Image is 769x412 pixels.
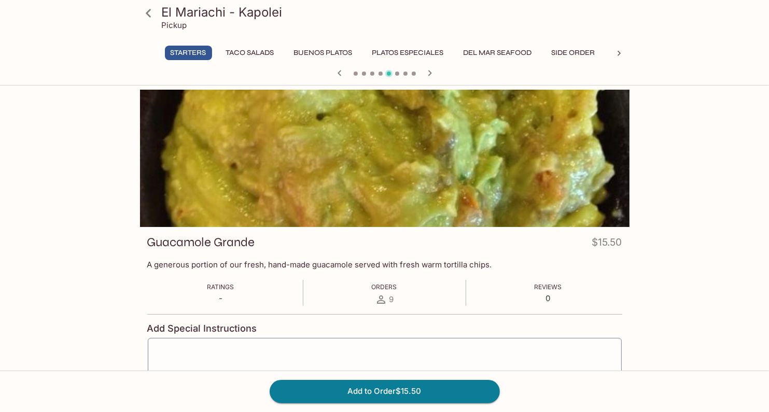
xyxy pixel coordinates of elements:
[140,90,630,227] div: Guacamole Grande
[592,234,622,254] h4: $15.50
[546,46,601,60] button: Side Order
[458,46,538,60] button: Del Mar Seafood
[162,4,625,20] h3: El Mariachi - Kapolei
[535,293,562,303] p: 0
[367,46,450,60] button: Platos Especiales
[270,380,500,403] button: Add to Order$15.50
[220,46,280,60] button: Taco Salads
[162,20,187,30] p: Pickup
[372,283,397,291] span: Orders
[389,294,394,304] span: 9
[147,323,622,334] h4: Add Special Instructions
[535,283,562,291] span: Reviews
[165,46,212,60] button: Starters
[147,260,622,269] p: A generous portion of our fresh, hand-made guacamole served with fresh warm tortilla chips.
[207,293,234,303] p: -
[288,46,358,60] button: Buenos Platos
[207,283,234,291] span: Ratings
[147,234,255,250] h3: Guacamole Grande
